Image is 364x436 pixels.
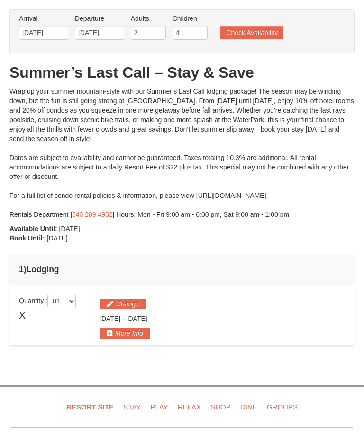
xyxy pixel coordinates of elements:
strong: Available Until: [9,225,57,232]
strong: Book Until: [9,234,45,242]
span: ) [24,265,27,274]
span: [DATE] [127,315,147,322]
button: More Info [100,328,150,338]
a: Stay [119,396,145,418]
a: Relax [174,396,205,418]
label: Arrival [19,14,68,23]
a: Play [146,396,172,418]
div: Wrap up your summer mountain-style with our Summer’s Last Call lodging package! The season may be... [9,87,355,219]
label: Children [173,14,208,23]
span: [DATE] [100,315,120,322]
label: Adults [131,14,166,23]
button: Check Availability [220,26,283,39]
span: X [19,308,26,322]
a: Dine [237,396,261,418]
a: Groups [263,396,301,418]
a: Shop [207,396,235,418]
a: 540.289.4952 [72,211,113,218]
a: Resort Site [63,396,118,418]
span: Quantity : [19,297,76,304]
button: Change [100,299,146,309]
label: Departure [75,14,124,23]
span: [DATE] [59,225,80,232]
span: - [122,315,125,322]
span: [DATE] [47,234,68,242]
h1: Summer’s Last Call – Stay & Save [9,63,355,82]
h4: 1 Lodging [19,265,345,274]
